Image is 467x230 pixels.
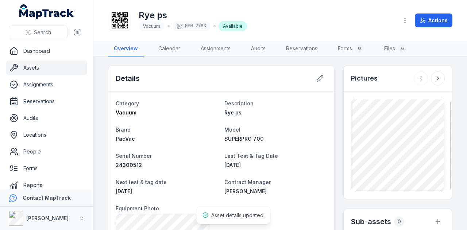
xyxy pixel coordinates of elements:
a: Reports [6,178,87,192]
a: Forms0 [332,41,370,56]
a: MapTrack [19,4,74,19]
div: MEN-2783 [173,21,211,31]
span: Vacuum [116,109,136,116]
div: Available [219,21,247,31]
div: 6 [398,44,407,53]
a: Audits [6,111,87,125]
span: PacVac [116,136,135,142]
strong: Contact MapTrack [23,195,71,201]
a: Reservations [280,41,323,56]
span: [DATE] [224,162,241,168]
a: Audits [245,41,271,56]
span: Asset details updated! [211,212,265,218]
span: Description [224,100,254,106]
a: Assets [6,61,87,75]
h1: Rye ps [139,9,247,21]
strong: [PERSON_NAME] [26,215,69,221]
span: SUPERPRO 700 [224,136,264,142]
a: Files6 [378,41,413,56]
span: Equipment Photo [116,205,159,211]
span: Contract Manager [224,179,271,185]
span: Next test & tag date [116,179,167,185]
div: 0 [355,44,364,53]
a: Assignments [195,41,236,56]
a: Dashboard [6,44,87,58]
span: Last Test & Tag Date [224,153,278,159]
a: Calendar [153,41,186,56]
span: Model [224,126,240,133]
time: 10/1/2025, 10:00:00 AM [116,188,132,194]
h2: Details [116,73,140,83]
div: 0 [394,217,404,227]
span: Search [34,29,51,36]
h2: Sub-assets [351,217,391,227]
span: Vacuum [143,23,160,29]
time: 4/1/2025, 11:00:00 AM [224,162,241,168]
a: People [6,144,87,159]
a: Overview [108,41,144,56]
h3: Pictures [351,73,378,83]
button: Search [9,26,67,39]
span: Category [116,100,139,106]
span: Rye ps [224,109,242,116]
span: Brand [116,126,131,133]
a: [PERSON_NAME] [224,188,327,195]
span: 24300512 [116,162,142,168]
span: [DATE] [116,188,132,194]
a: Assignments [6,77,87,92]
button: Actions [415,13,452,27]
span: Serial Number [116,153,152,159]
a: Reservations [6,94,87,109]
a: Locations [6,128,87,142]
a: Forms [6,161,87,176]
